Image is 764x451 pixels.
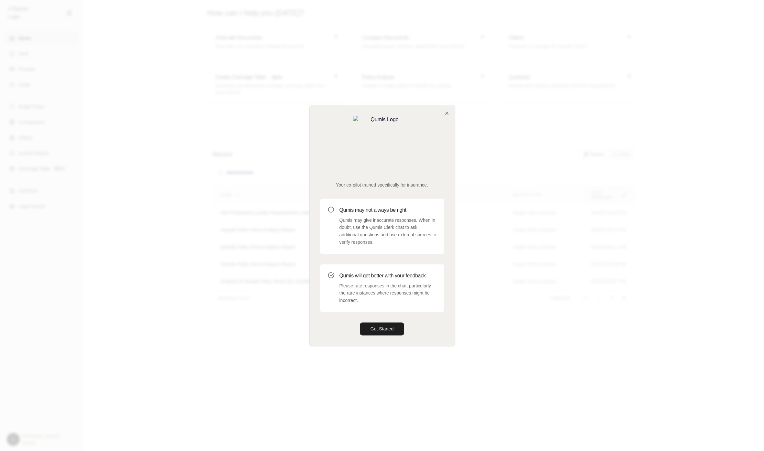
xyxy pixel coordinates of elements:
img: Qumis Logo [353,116,411,174]
p: Please rate responses in the chat, particularly the rare instances where responses might be incor... [339,282,437,304]
button: Get Started [360,322,404,335]
p: Qumis may give inaccurate responses. When in doubt, use the Qumis Clerk chat to ask additional qu... [339,217,437,246]
h3: Qumis will get better with your feedback [339,272,437,280]
h3: Qumis may not always be right [339,206,437,214]
p: Your co-pilot trained specifically for insurance. [320,182,444,188]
